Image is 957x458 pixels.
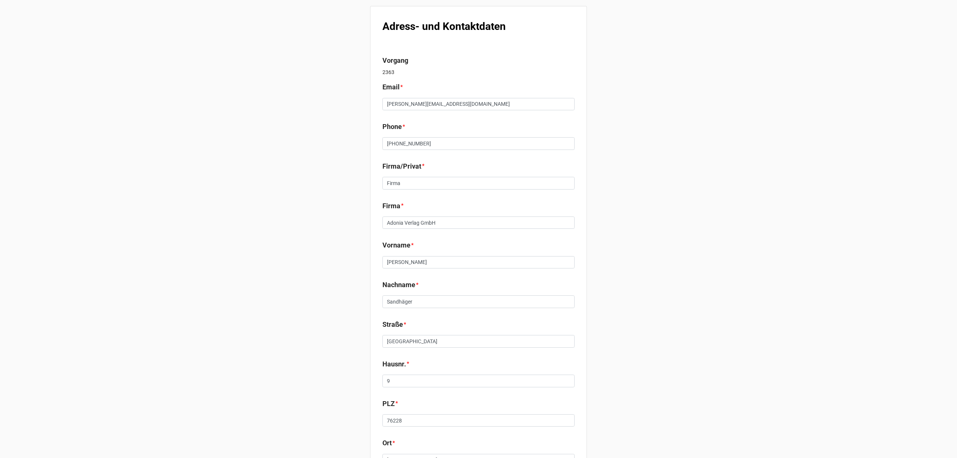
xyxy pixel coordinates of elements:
p: 2363 [382,68,575,76]
label: Vorname [382,240,410,250]
label: Firma/Privat [382,161,421,172]
label: Nachname [382,280,415,290]
label: Straße [382,319,403,330]
label: Email [382,82,400,92]
label: Ort [382,438,392,448]
label: PLZ [382,399,395,409]
b: Adress- und Kontaktdaten [382,20,506,33]
b: Vorgang [382,56,408,64]
label: Firma [382,201,400,211]
label: Phone [382,122,402,132]
label: Hausnr. [382,359,406,369]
